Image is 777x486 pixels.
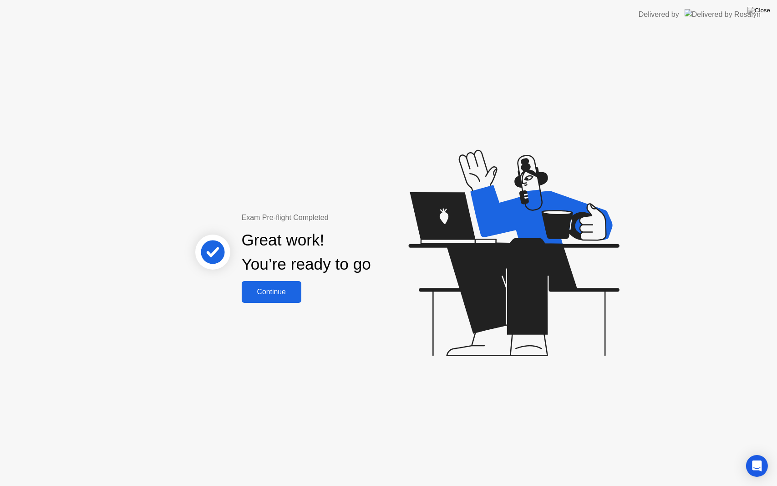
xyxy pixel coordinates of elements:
[242,212,430,223] div: Exam Pre-flight Completed
[242,228,371,276] div: Great work! You’re ready to go
[244,288,299,296] div: Continue
[685,9,761,20] img: Delivered by Rosalyn
[746,455,768,477] div: Open Intercom Messenger
[639,9,679,20] div: Delivered by
[242,281,301,303] button: Continue
[747,7,770,14] img: Close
